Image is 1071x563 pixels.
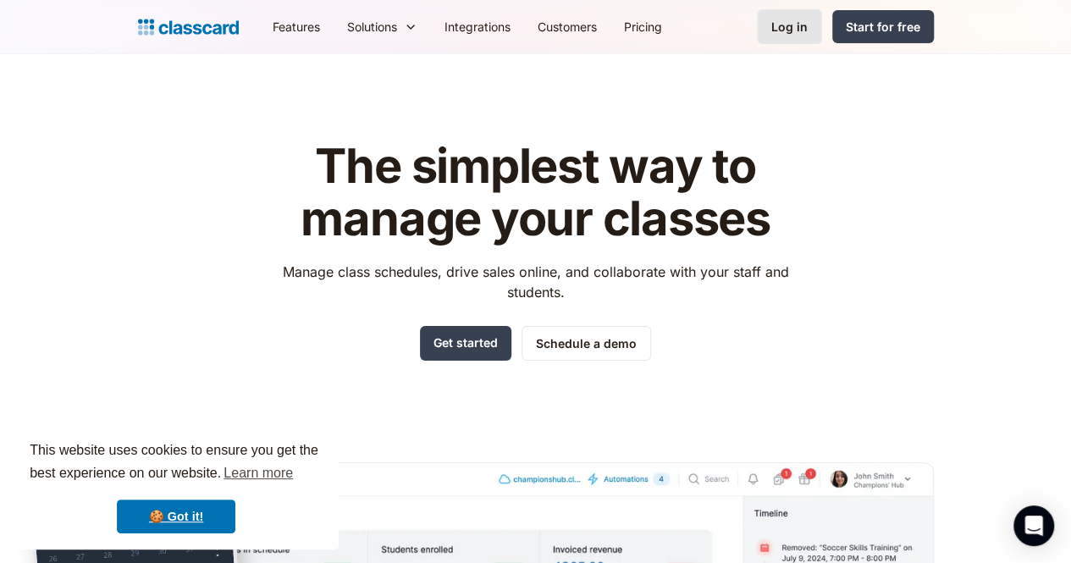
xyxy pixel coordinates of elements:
[267,262,804,302] p: Manage class schedules, drive sales online, and collaborate with your staff and students.
[334,8,431,46] div: Solutions
[30,440,323,486] span: This website uses cookies to ensure you get the best experience on our website.
[259,8,334,46] a: Features
[771,18,808,36] div: Log in
[524,8,610,46] a: Customers
[832,10,934,43] a: Start for free
[267,141,804,245] h1: The simplest way to manage your classes
[14,424,339,549] div: cookieconsent
[117,500,235,533] a: dismiss cookie message
[221,461,295,486] a: learn more about cookies
[757,9,822,44] a: Log in
[1013,505,1054,546] div: Open Intercom Messenger
[138,15,239,39] a: home
[347,18,397,36] div: Solutions
[431,8,524,46] a: Integrations
[522,326,651,361] a: Schedule a demo
[610,8,676,46] a: Pricing
[420,326,511,361] a: Get started
[846,18,920,36] div: Start for free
